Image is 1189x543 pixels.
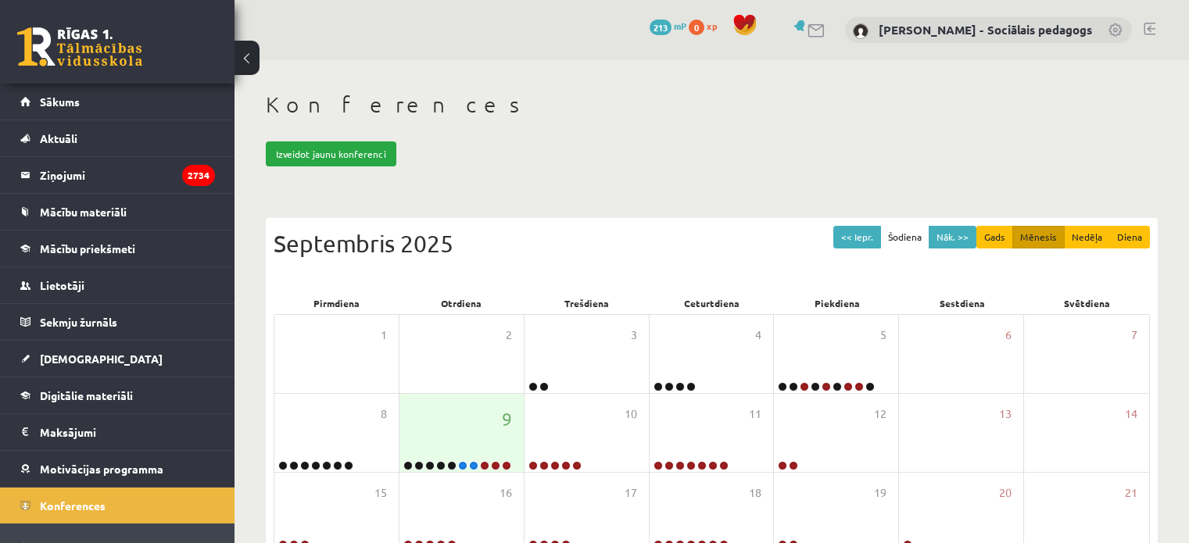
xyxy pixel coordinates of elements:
[1131,327,1137,344] span: 7
[20,157,215,193] a: Ziņojumi2734
[755,327,761,344] span: 4
[40,157,215,193] legend: Ziņojumi
[689,20,725,32] a: 0 xp
[1005,327,1012,344] span: 6
[1064,226,1110,248] button: Nedēļa
[40,241,135,255] span: Mācību priekšmeti
[20,304,215,340] a: Sekmju žurnāls
[20,341,215,377] a: [DEMOGRAPHIC_DATA]
[1125,405,1137,423] span: 14
[900,292,1025,314] div: Sestdiena
[879,22,1092,38] a: [PERSON_NAME] - Sociālais pedagogs
[182,165,215,186] i: 2734
[381,405,387,423] span: 8
[1109,226,1150,248] button: Diena
[874,405,886,423] span: 12
[17,27,142,66] a: Rīgas 1. Tālmācības vidusskola
[650,20,686,32] a: 213 mP
[1025,292,1150,314] div: Svētdiena
[524,292,649,314] div: Trešdiena
[20,488,215,523] a: Konferences
[40,315,117,329] span: Sekmju žurnāls
[20,84,215,120] a: Sākums
[999,405,1012,423] span: 13
[20,194,215,230] a: Mācību materiāli
[40,462,163,476] span: Motivācijas programma
[20,267,215,303] a: Lietotāji
[20,414,215,450] a: Maksājumi
[833,226,881,248] button: << Iepr.
[266,91,1158,118] h1: Konferences
[500,484,512,502] span: 16
[874,484,886,502] span: 19
[689,20,704,35] span: 0
[399,292,524,314] div: Otrdiena
[853,23,868,39] img: Dagnija Gaubšteina - Sociālais pedagogs
[674,20,686,32] span: mP
[40,131,77,145] span: Aktuāli
[266,141,396,166] a: Izveidot jaunu konferenci
[40,388,133,402] span: Digitālie materiāli
[40,352,163,366] span: [DEMOGRAPHIC_DATA]
[976,226,1013,248] button: Gads
[40,278,84,292] span: Lietotāji
[749,484,761,502] span: 18
[20,377,215,413] a: Digitālie materiāli
[506,327,512,344] span: 2
[775,292,900,314] div: Piekdiena
[40,498,106,513] span: Konferences
[631,327,637,344] span: 3
[999,484,1012,502] span: 20
[1012,226,1065,248] button: Mēnesis
[880,327,886,344] span: 5
[274,292,399,314] div: Pirmdiena
[374,484,387,502] span: 15
[381,327,387,344] span: 1
[749,405,761,423] span: 11
[40,95,80,109] span: Sākums
[880,226,929,248] button: Šodiena
[649,292,774,314] div: Ceturtdiena
[1125,484,1137,502] span: 21
[707,20,717,32] span: xp
[20,451,215,487] a: Motivācijas programma
[502,405,512,432] span: 9
[625,484,637,502] span: 17
[650,20,671,35] span: 213
[625,405,637,423] span: 10
[20,230,215,266] a: Mācību priekšmeti
[40,414,215,450] legend: Maksājumi
[40,205,127,219] span: Mācību materiāli
[929,226,976,248] button: Nāk. >>
[274,226,1150,261] div: Septembris 2025
[20,120,215,156] a: Aktuāli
